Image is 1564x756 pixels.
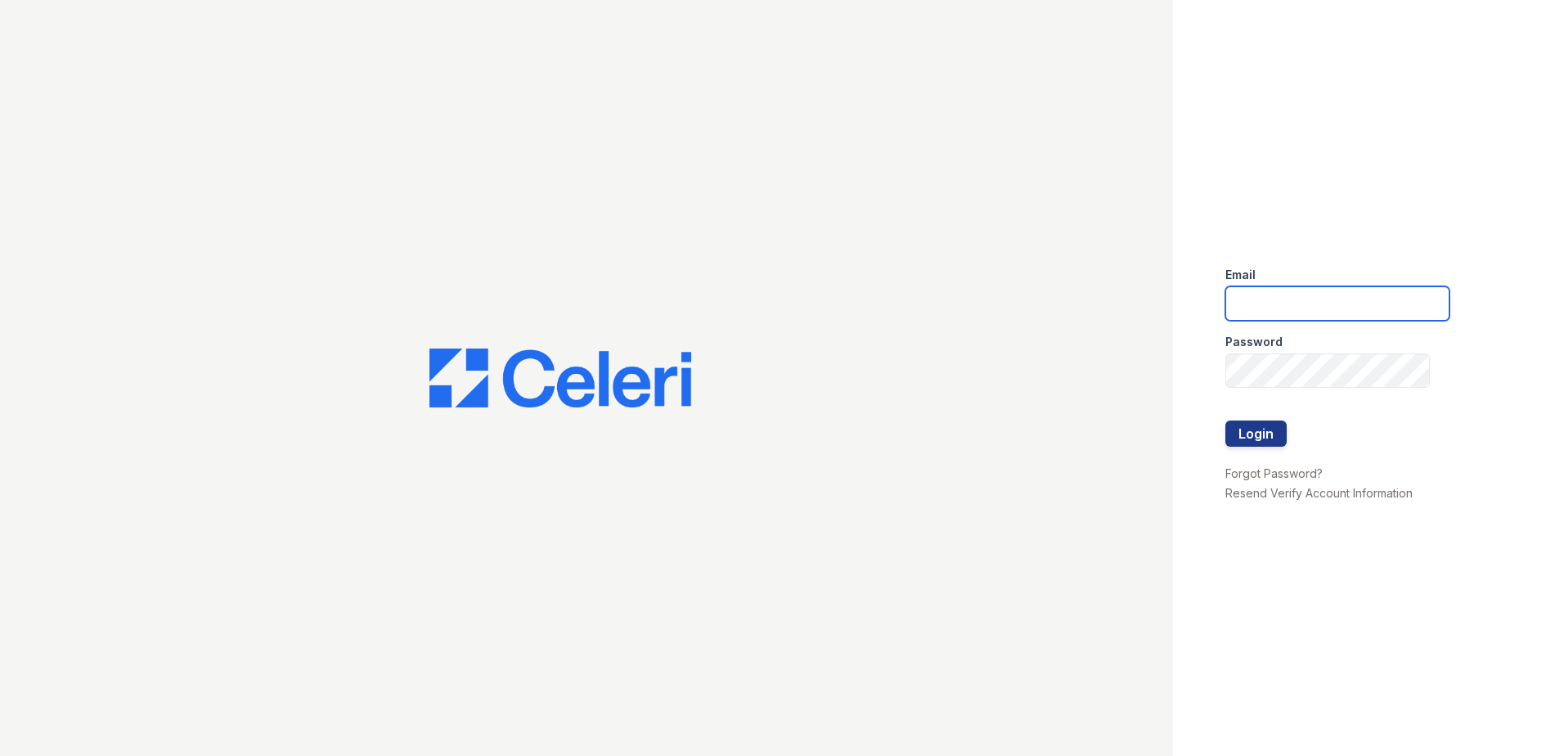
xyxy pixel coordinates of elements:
button: Login [1225,421,1287,447]
a: Resend Verify Account Information [1225,486,1413,500]
a: Forgot Password? [1225,466,1323,480]
label: Password [1225,334,1283,350]
label: Email [1225,267,1256,283]
img: CE_Logo_Blue-a8612792a0a2168367f1c8372b55b34899dd931a85d93a1a3d3e32e68fde9ad4.png [429,349,691,407]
